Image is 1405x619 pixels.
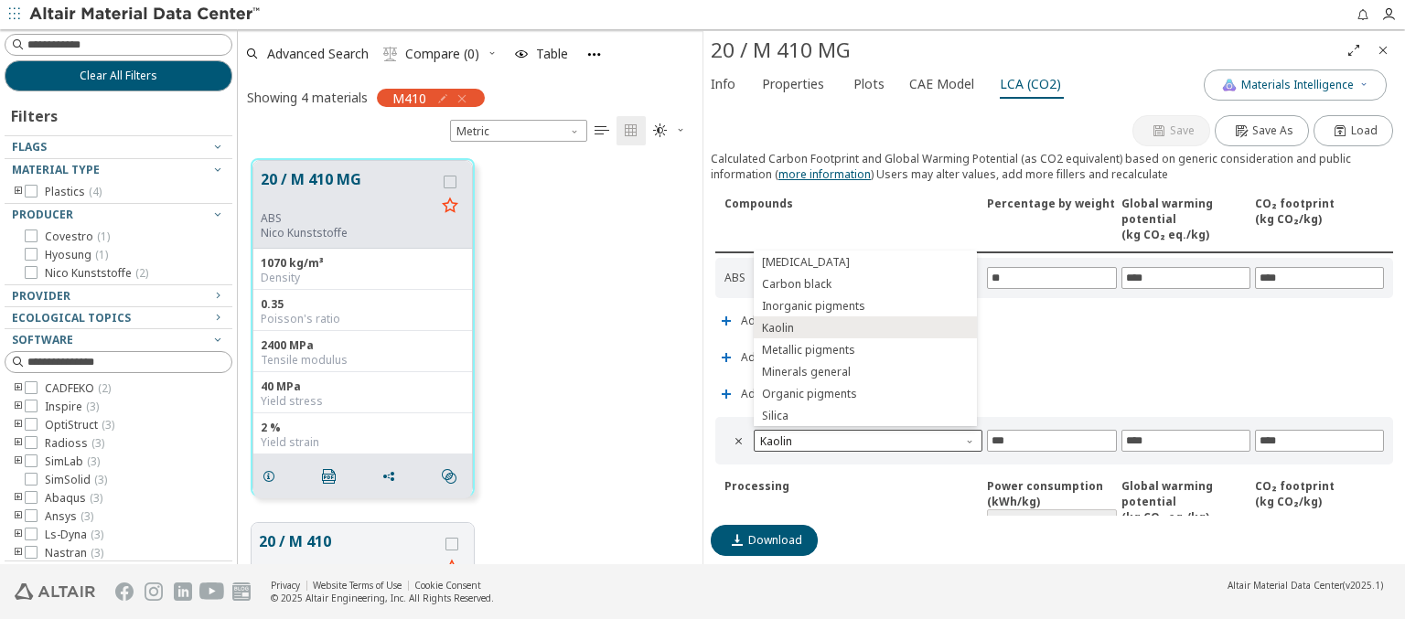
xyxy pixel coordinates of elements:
[587,116,617,145] button: Table View
[271,592,494,604] div: © 2025 Altair Engineering, Inc. All Rights Reserved.
[87,454,100,469] span: ( 3 )
[12,454,25,469] i: toogle group
[97,229,110,244] span: ( 1 )
[1351,123,1378,138] span: Load
[261,379,465,394] div: 40 MPa
[98,380,111,396] span: ( 2 )
[1339,36,1368,65] button: Full Screen
[45,229,110,244] span: Covestro
[853,69,885,99] span: Plots
[261,338,465,353] div: 2400 MPa
[259,530,437,573] button: 20 / M 410
[1368,36,1398,65] button: Close
[450,120,587,142] div: Unit System
[12,400,25,414] i: toogle group
[762,299,865,314] span: Inorganic pigments
[45,381,111,396] span: CADFEKO
[322,469,337,484] i: 
[711,151,1398,182] div: Calculated Carbon Footprint and Global Warming Potential (as CO2 equivalent) based on generic con...
[1132,115,1210,146] button: Save
[45,185,102,199] span: Plastics
[45,418,114,432] span: OptiStruct
[45,546,103,560] span: Nastran
[261,421,465,435] div: 2 %
[12,546,25,560] i: toogle group
[987,196,1116,242] div: Percentage by weight
[536,48,568,60] span: Table
[1252,123,1293,138] span: Save As
[261,226,435,240] p: Nico Kunststoffe
[12,436,25,451] i: toogle group
[762,387,857,401] span: Organic pigments
[261,435,465,450] div: Yield strain
[5,329,232,351] button: Software
[442,469,456,484] i: 
[261,297,465,312] div: 0.35
[12,207,73,222] span: Producer
[5,204,232,226] button: Producer
[15,583,95,600] img: Altair Engineering
[414,579,481,592] a: Cookie Consent
[91,545,103,560] span: ( 3 )
[12,332,73,347] span: Software
[711,36,1339,65] div: 20 / M 410 MG
[762,321,794,336] span: Kaolin
[253,458,292,495] button: Details
[261,353,465,368] div: Tensile modulus
[711,303,817,339] button: Add Polymer
[987,509,1116,531] span: Country
[94,472,107,487] span: ( 3 )
[86,399,99,414] span: ( 3 )
[45,436,104,451] span: Radioss
[1228,579,1383,592] div: (v2025.1)
[762,277,831,292] span: Carbon black
[646,116,693,145] button: Theme
[1121,478,1250,531] div: Global warming potential ( kg CO₂ eq./kg )
[45,266,148,281] span: Nico Kunststoffe
[383,47,398,61] i: 
[271,579,300,592] a: Privacy
[45,400,99,414] span: Inspire
[314,458,352,495] button: PDF Download
[12,491,25,506] i: toogle group
[12,139,47,155] span: Flags
[1170,123,1195,138] span: Save
[1000,69,1061,99] span: LCA (CO2)
[778,166,871,182] a: more information
[45,473,107,487] span: SimSolid
[748,533,802,548] span: Download
[5,91,67,135] div: Filters
[762,409,788,423] span: Silica
[95,247,108,262] span: ( 1 )
[724,270,982,285] div: ABS
[711,376,868,412] button: Add Additives & Fillers
[5,159,232,181] button: Material Type
[313,579,402,592] a: Website Terms of Use
[1255,478,1384,531] div: CO₂ footprint ( kg CO₂/kg )
[434,458,472,495] button: Similar search
[247,89,368,106] div: Showing 4 materials
[732,433,746,448] i: 
[754,430,982,452] span: Kaolin
[437,554,467,583] button: Favorite
[711,339,800,376] button: Add Fiber
[135,265,148,281] span: ( 2 )
[238,145,702,565] div: grid
[102,417,114,432] span: ( 3 )
[261,256,465,271] div: 1070 kg/m³
[261,394,465,409] div: Yield stress
[762,343,855,358] span: Metallic pigments
[5,60,232,91] button: Clear All Filters
[45,248,108,262] span: Hyosung
[1241,78,1354,92] span: Materials Intelligence
[261,168,435,211] button: 20 / M 410 MG
[80,508,93,524] span: ( 3 )
[45,509,93,524] span: Ansys
[261,271,465,285] div: Density
[724,196,982,242] div: Compounds
[12,185,25,199] i: toogle group
[5,285,232,307] button: Provider
[1314,115,1393,146] button: Load
[89,184,102,199] span: ( 4 )
[12,288,70,304] span: Provider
